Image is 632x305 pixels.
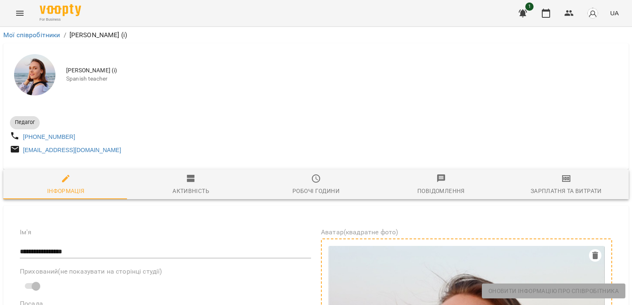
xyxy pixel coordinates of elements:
button: UA [607,5,622,21]
button: Menu [10,3,30,23]
img: avatar_s.png [587,7,598,19]
div: Зарплатня та Витрати [531,186,602,196]
a: [EMAIL_ADDRESS][DOMAIN_NAME] [23,147,121,153]
span: For Business [40,17,81,22]
div: Активність [172,186,209,196]
p: [PERSON_NAME] (і) [69,30,127,40]
div: Інформація [47,186,85,196]
div: Повідомлення [417,186,465,196]
label: Ім'я [20,229,311,236]
nav: breadcrumb [3,30,629,40]
label: Аватар(квадратне фото) [321,229,612,236]
a: [PHONE_NUMBER] [23,133,75,140]
div: Робочі години [292,186,340,196]
span: [PERSON_NAME] (і) [66,67,622,75]
a: Мої співробітники [3,31,60,39]
img: Voopty Logo [40,4,81,16]
span: UA [610,9,619,17]
li: / [64,30,66,40]
span: Педагог [10,119,40,126]
img: Мельник Надія (і) [14,54,55,95]
span: 1 [525,2,534,11]
span: Spanish teacher [66,75,622,83]
label: Прихований(не показувати на сторінці студії) [20,268,311,275]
